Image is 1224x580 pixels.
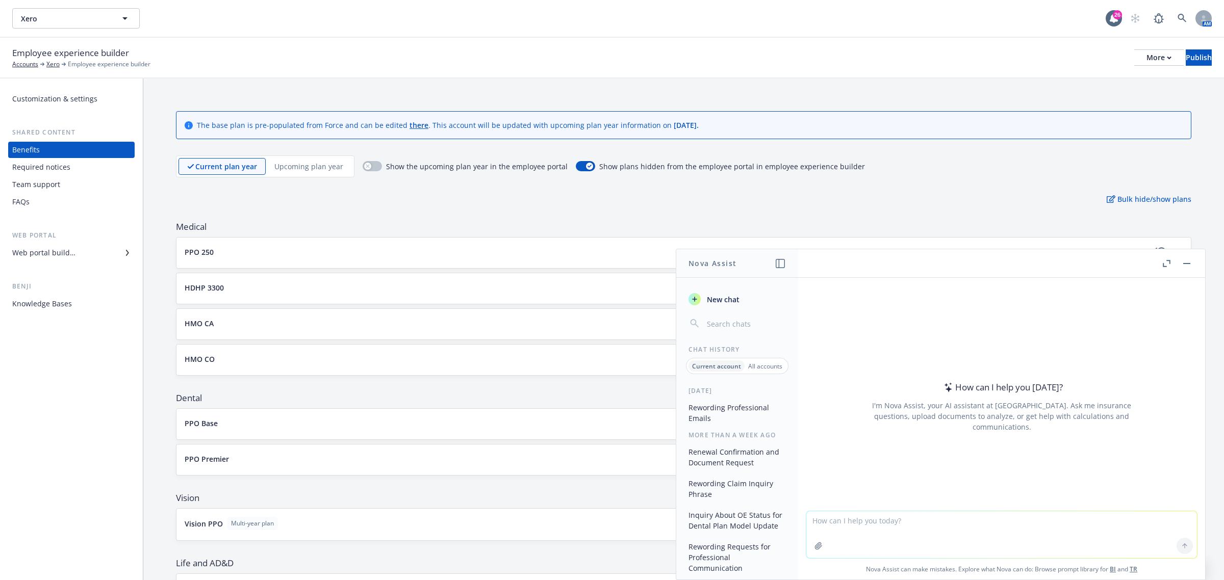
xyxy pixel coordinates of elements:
[684,538,790,576] button: Rewording Requests for Professional Communication
[176,557,1191,569] span: Life and AD&D
[197,120,410,130] span: The base plan is pre-populated from Force and can be edited
[185,318,214,329] p: HMO CA
[676,386,798,395] div: [DATE]
[8,159,135,175] a: Required notices
[12,46,129,60] span: Employee experience builder
[410,120,428,130] a: there
[1113,10,1122,19] div: 26
[12,194,30,210] div: FAQs
[1186,50,1212,65] div: Publish
[1186,49,1212,66] button: Publish
[12,296,72,312] div: Knowledge Bases
[12,159,70,175] div: Required notices
[185,318,1134,329] button: HMO CA
[185,282,1134,293] button: HDHP 3300
[231,519,274,528] span: Multi-year plan
[1138,246,1150,258] a: visible
[1170,246,1183,258] a: editPencil
[674,120,699,130] span: [DATE] .
[12,176,60,193] div: Team support
[12,91,97,107] div: Customization & settings
[8,176,135,193] a: Team support
[176,492,1191,504] span: Vision
[676,345,798,354] div: Chat History
[274,161,343,172] p: Upcoming plan year
[8,281,135,292] div: Benji
[176,221,1191,233] span: Medical
[705,317,786,331] input: Search chats
[176,392,1191,404] span: Dental
[185,354,1134,364] button: HMO CO
[688,258,736,269] h1: Nova Assist
[1107,194,1191,204] p: Bulk hide/show plans
[185,418,218,429] p: PPO Base
[705,294,739,305] span: New chat
[46,60,60,69] a: Xero
[1134,49,1184,66] button: More
[386,161,568,172] span: Show the upcoming plan year in the employee portal
[941,381,1063,394] div: How can I help you [DATE]?
[185,282,224,293] p: HDHP 3300
[1125,8,1145,29] a: Start snowing
[12,142,40,158] div: Benefits
[8,91,135,107] a: Customization & settings
[12,8,140,29] button: Xero
[684,475,790,503] button: Rewording Claim Inquiry Phrase
[1154,246,1166,258] a: copyPlus
[8,142,135,158] a: Benefits
[684,399,790,427] button: Rewording Professional Emails
[12,245,75,261] div: Web portal builder
[185,418,1134,429] button: PPO Base
[1172,8,1192,29] a: Search
[1110,565,1116,573] a: BI
[185,354,215,364] p: HMO CO
[185,517,1150,530] button: Vision PPOMulti-year plan
[858,400,1145,432] div: I'm Nova Assist, your AI assistant at [GEOGRAPHIC_DATA]. Ask me insurance questions, upload docum...
[12,60,38,69] a: Accounts
[21,13,109,24] span: Xero
[1146,50,1171,65] div: More
[748,362,782,371] p: All accounts
[185,247,1134,257] button: PPO 250
[185,247,214,257] p: PPO 250
[68,60,150,69] span: Employee experience builder
[802,559,1201,579] span: Nova Assist can make mistakes. Explore what Nova can do: Browse prompt library for and
[8,245,135,261] a: Web portal builder
[195,161,257,172] p: Current plan year
[8,127,135,138] div: Shared content
[428,120,674,130] span: . This account will be updated with upcoming plan year information on
[185,454,229,464] p: PPO Premier
[1149,8,1169,29] a: Report a Bug
[599,161,865,172] span: Show plans hidden from the employee portal in employee experience builder
[8,230,135,241] div: Web portal
[684,507,790,534] button: Inquiry About OE Status for Dental Plan Model Update
[185,518,223,529] p: Vision PPO
[684,443,790,471] button: Renewal Confirmation and Document Request
[8,194,135,210] a: FAQs
[684,290,790,308] button: New chat
[1130,565,1137,573] a: TR
[692,362,741,371] p: Current account
[185,454,1134,464] button: PPO Premier
[8,296,135,312] a: Knowledge Bases
[676,431,798,439] div: More than a week ago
